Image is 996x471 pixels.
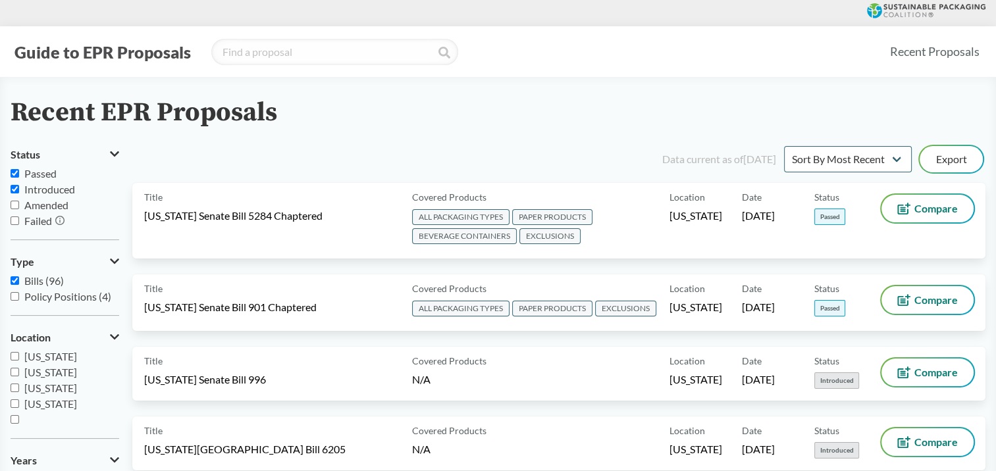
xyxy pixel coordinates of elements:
[24,167,57,180] span: Passed
[881,359,974,386] button: Compare
[24,397,77,410] span: [US_STATE]
[669,209,722,223] span: [US_STATE]
[144,424,163,437] span: Title
[11,149,40,161] span: Status
[11,256,34,268] span: Type
[11,399,19,408] input: [US_STATE]
[24,274,64,287] span: Bills (96)
[412,424,486,437] span: Covered Products
[11,384,19,392] input: [US_STATE]
[669,424,705,437] span: Location
[11,169,19,178] input: Passed
[669,282,705,295] span: Location
[669,354,705,368] span: Location
[742,282,762,295] span: Date
[412,190,486,204] span: Covered Products
[24,199,68,211] span: Amended
[11,415,19,424] input: [GEOGRAPHIC_DATA]
[914,295,958,305] span: Compare
[144,282,163,295] span: Title
[24,382,77,394] span: [US_STATE]
[11,185,19,193] input: Introduced
[11,216,19,225] input: Failed
[742,209,775,223] span: [DATE]
[669,300,722,314] span: [US_STATE]
[881,286,974,314] button: Compare
[412,228,517,244] span: BEVERAGE CONTAINERS
[11,143,119,166] button: Status
[11,352,19,360] input: [US_STATE]
[519,228,581,244] span: EXCLUSIONS
[144,300,317,314] span: [US_STATE] Senate Bill 901 Chaptered
[669,442,722,457] span: [US_STATE]
[914,203,958,214] span: Compare
[412,354,486,368] span: Covered Products
[144,442,346,457] span: [US_STATE][GEOGRAPHIC_DATA] Bill 6205
[814,372,859,389] span: Introduced
[144,190,163,204] span: Title
[11,292,19,301] input: Policy Positions (4)
[914,367,958,378] span: Compare
[884,37,985,66] a: Recent Proposals
[814,209,845,225] span: Passed
[11,455,37,466] span: Years
[11,251,119,273] button: Type
[920,146,983,172] button: Export
[881,195,974,222] button: Compare
[662,151,776,167] div: Data current as of [DATE]
[24,183,75,195] span: Introduced
[742,442,775,457] span: [DATE]
[814,354,839,368] span: Status
[144,354,163,368] span: Title
[595,301,656,316] span: EXCLUSIONS
[11,368,19,376] input: [US_STATE]
[24,214,52,227] span: Failed
[11,326,119,349] button: Location
[814,442,859,459] span: Introduced
[814,282,839,295] span: Status
[742,424,762,437] span: Date
[669,190,705,204] span: Location
[412,373,431,385] span: N/A
[211,39,458,65] input: Find a proposal
[11,201,19,209] input: Amended
[144,372,266,387] span: [US_STATE] Senate Bill 996
[512,209,592,225] span: PAPER PRODUCTS
[412,443,431,455] span: N/A
[24,350,77,362] span: [US_STATE]
[512,301,592,316] span: PAPER PRODUCTS
[412,301,510,316] span: ALL PACKAGING TYPES
[11,98,277,128] h2: Recent EPR Proposals
[742,190,762,204] span: Date
[24,290,111,303] span: Policy Positions (4)
[742,354,762,368] span: Date
[24,366,77,378] span: [US_STATE]
[412,209,510,225] span: ALL PACKAGING TYPES
[814,424,839,437] span: Status
[881,428,974,456] button: Compare
[11,41,195,62] button: Guide to EPR Proposals
[11,276,19,285] input: Bills (96)
[814,300,845,316] span: Passed
[742,372,775,387] span: [DATE]
[914,437,958,447] span: Compare
[11,332,51,343] span: Location
[669,372,722,387] span: [US_STATE]
[412,282,486,295] span: Covered Products
[814,190,839,204] span: Status
[742,300,775,314] span: [DATE]
[144,209,323,223] span: [US_STATE] Senate Bill 5284 Chaptered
